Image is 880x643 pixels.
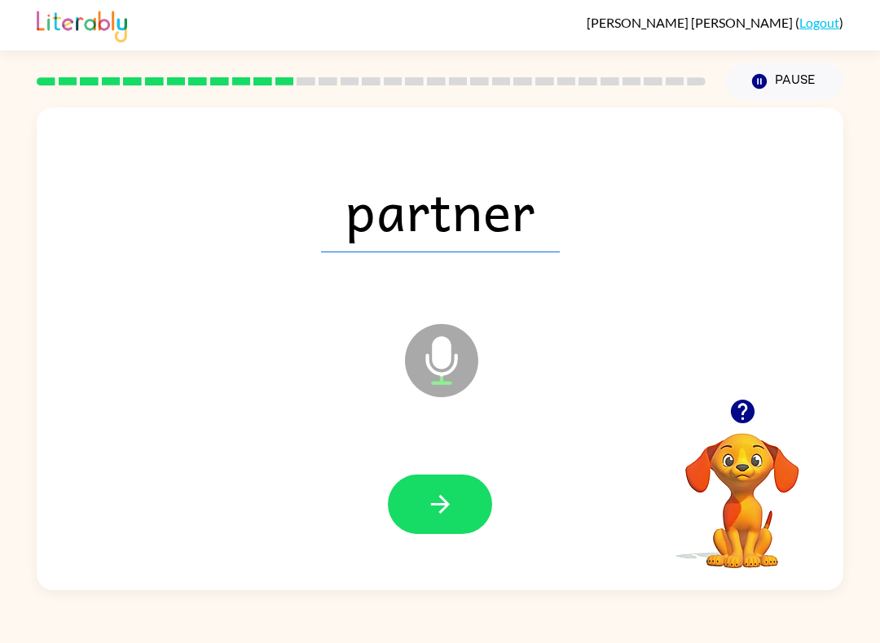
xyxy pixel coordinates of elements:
img: Literably [37,7,127,42]
span: partner [321,168,560,252]
div: ( ) [587,15,843,30]
video: Your browser must support playing .mp4 files to use Literably. Please try using another browser. [661,408,824,571]
a: Logout [799,15,839,30]
span: [PERSON_NAME] [PERSON_NAME] [587,15,795,30]
button: Pause [725,63,843,100]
